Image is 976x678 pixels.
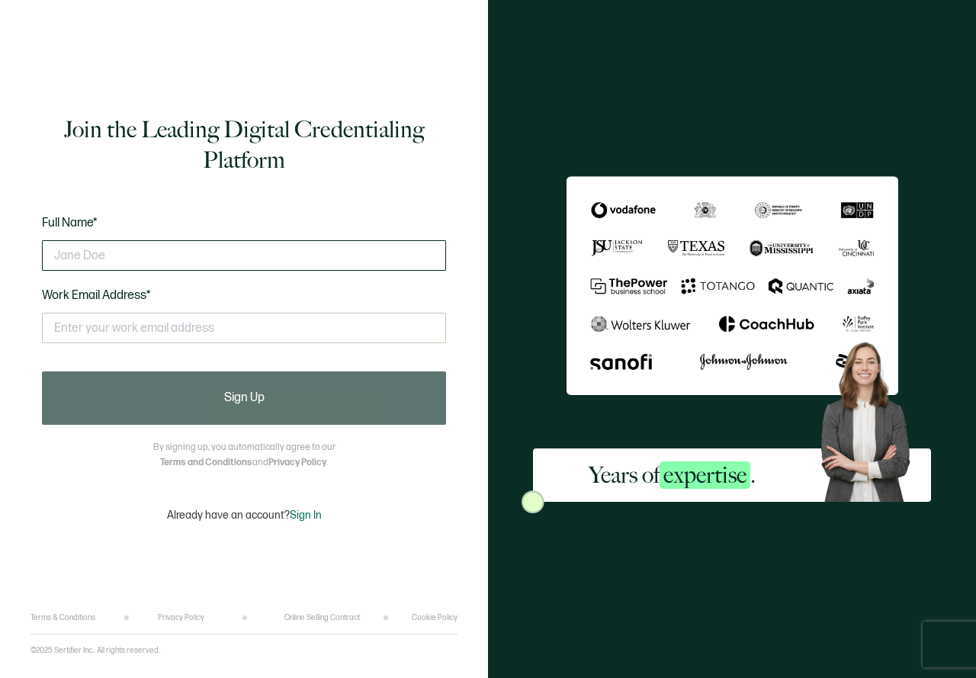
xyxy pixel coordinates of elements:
[160,457,252,468] a: Terms and Conditions
[811,334,931,502] img: Sertifier Signup - Years of <span class="strong-h">expertise</span>. Hero
[412,613,457,622] a: Cookie Policy
[42,313,446,343] input: Enter your work email address
[167,509,322,522] p: Already have an account?
[30,613,95,622] a: Terms & Conditions
[268,457,326,468] a: Privacy Policy
[42,288,151,303] span: Work Email Address*
[30,646,160,655] p: ©2025 Sertifier Inc.. All rights reserved.
[153,440,335,471] p: By signing up, you automatically agree to our and .
[224,392,265,404] span: Sign Up
[42,371,446,425] button: Sign Up
[158,613,204,622] a: Privacy Policy
[522,490,544,513] img: Sertifier Signup
[42,240,446,271] input: Jane Doe
[589,460,756,490] h2: Years of .
[290,509,322,522] span: Sign In
[660,461,750,489] span: expertise
[284,613,360,622] a: Online Selling Contract
[42,216,98,230] span: Full Name*
[42,114,446,175] h1: Join the Leading Digital Credentialing Platform
[567,176,898,395] img: Sertifier Signup - Years of <span class="strong-h">expertise</span>.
